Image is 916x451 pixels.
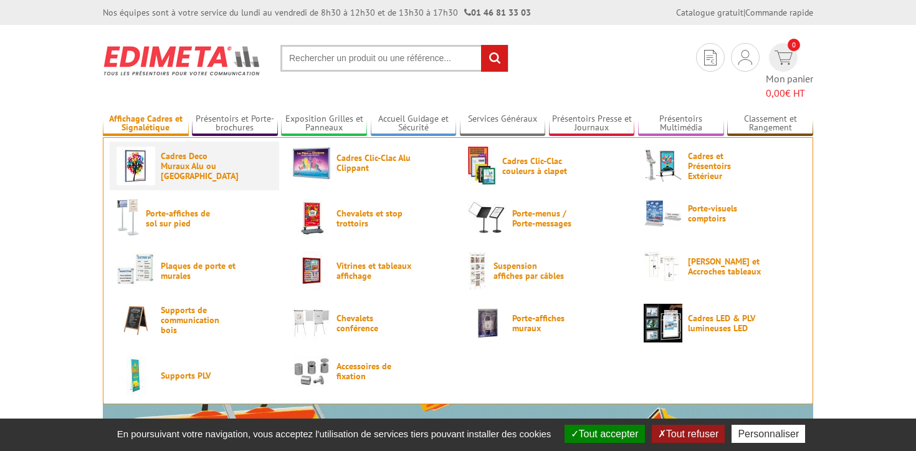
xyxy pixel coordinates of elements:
[161,261,236,281] span: Plaques de porte et murales
[775,51,793,65] img: devis rapide
[644,199,799,228] a: Porte-visuels comptoirs
[111,429,558,439] span: En poursuivant votre navigation, vous acceptez l'utilisation de services tiers pouvant installer ...
[688,151,763,181] span: Cadres et Présentoirs Extérieur
[192,114,278,134] a: Présentoirs et Porte-brochures
[766,86,813,100] span: € HT
[468,199,507,238] img: Porte-menus / Porte-messages
[103,37,262,84] img: Présentoir, panneau, stand - Edimeta - PLV, affichage, mobilier bureau, entreprise
[512,313,587,333] span: Porte-affiches muraux
[688,256,763,276] span: [PERSON_NAME] et Accroches tableaux
[502,156,577,176] span: Cadres Clic-Clac couleurs à clapet
[644,304,799,342] a: Cadres LED & PLV lumineuses LED
[146,208,221,228] span: Porte-affiches de sol sur pied
[117,251,272,290] a: Plaques de porte et murales
[732,425,805,443] button: Personnaliser (fenêtre modale)
[292,251,448,290] a: Vitrines et tableaux affichage
[117,147,155,185] img: Cadres Deco Muraux Alu ou Bois
[468,199,624,238] a: Porte-menus / Porte-messages
[766,87,785,99] span: 0,00
[161,151,236,181] span: Cadres Deco Muraux Alu ou [GEOGRAPHIC_DATA]
[336,153,411,173] span: Cadres Clic-Clac Alu Clippant
[292,251,331,290] img: Vitrines et tableaux affichage
[638,114,724,134] a: Présentoirs Multimédia
[468,304,624,342] a: Porte-affiches muraux
[688,313,763,333] span: Cadres LED & PLV lumineuses LED
[688,203,763,223] span: Porte-visuels comptoirs
[468,251,488,290] img: Suspension affiches par câbles
[371,114,457,134] a: Accueil Guidage et Sécurité
[117,356,155,395] img: Supports PLV
[644,251,799,281] a: [PERSON_NAME] et Accroches tableaux
[644,304,682,342] img: Cadres LED & PLV lumineuses LED
[738,50,752,65] img: devis rapide
[336,313,411,333] span: Chevalets conférence
[292,356,448,387] a: Accessoires de fixation
[103,6,531,19] div: Nos équipes sont à votre service du lundi au vendredi de 8h30 à 12h30 et de 13h30 à 17h30
[468,251,624,290] a: Suspension affiches par câbles
[727,114,813,134] a: Classement et Rangement
[644,147,799,185] a: Cadres et Présentoirs Extérieur
[549,114,635,134] a: Présentoirs Presse et Journaux
[468,304,507,342] img: Porte-affiches muraux
[336,361,411,381] span: Accessoires de fixation
[103,114,189,134] a: Affichage Cadres et Signalétique
[788,39,800,51] span: 0
[468,147,624,185] a: Cadres Clic-Clac couleurs à clapet
[280,45,508,72] input: Rechercher un produit ou une référence...
[117,147,272,185] a: Cadres Deco Muraux Alu ou [GEOGRAPHIC_DATA]
[494,261,568,281] span: Suspension affiches par câbles
[292,199,448,238] a: Chevalets et stop trottoirs
[336,261,411,281] span: Vitrines et tableaux affichage
[565,425,645,443] button: Tout accepter
[117,304,272,337] a: Supports de communication bois
[292,304,448,342] a: Chevalets conférence
[336,208,411,228] span: Chevalets et stop trottoirs
[644,147,682,185] img: Cadres et Présentoirs Extérieur
[652,425,725,443] button: Tout refuser
[161,305,236,335] span: Supports de communication bois
[117,356,272,395] a: Supports PLV
[481,45,508,72] input: rechercher
[117,199,272,238] a: Porte-affiches de sol sur pied
[512,208,587,228] span: Porte-menus / Porte-messages
[464,7,531,18] strong: 01 46 81 33 03
[117,304,155,337] img: Supports de communication bois
[766,43,813,100] a: devis rapide 0 Mon panier 0,00€ HT
[644,199,682,228] img: Porte-visuels comptoirs
[117,251,155,290] img: Plaques de porte et murales
[117,199,140,238] img: Porte-affiches de sol sur pied
[281,114,367,134] a: Exposition Grilles et Panneaux
[468,147,497,185] img: Cadres Clic-Clac couleurs à clapet
[292,199,331,238] img: Chevalets et stop trottoirs
[766,72,813,100] span: Mon panier
[292,147,448,180] a: Cadres Clic-Clac Alu Clippant
[676,6,813,19] div: |
[161,371,236,381] span: Supports PLV
[644,251,682,281] img: Cimaises et Accroches tableaux
[745,7,813,18] a: Commande rapide
[676,7,743,18] a: Catalogue gratuit
[704,50,717,65] img: devis rapide
[292,356,331,387] img: Accessoires de fixation
[292,147,331,180] img: Cadres Clic-Clac Alu Clippant
[292,304,331,342] img: Chevalets conférence
[460,114,546,134] a: Services Généraux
